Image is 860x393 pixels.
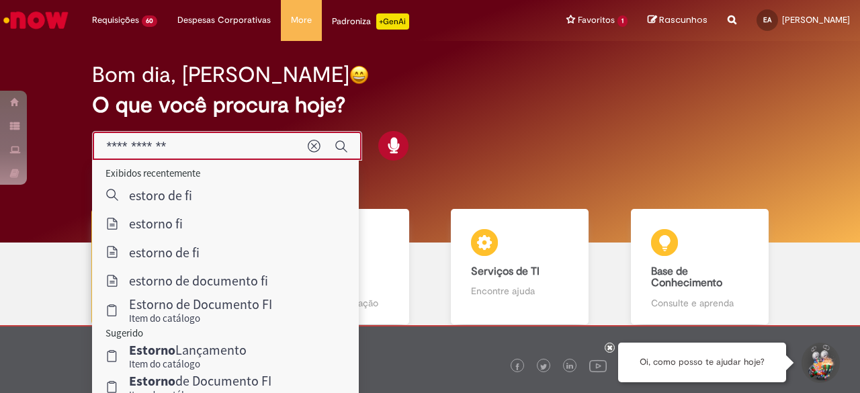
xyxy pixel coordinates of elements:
[291,13,312,27] span: More
[177,13,271,27] span: Despesas Corporativas
[92,13,139,27] span: Requisições
[514,363,521,370] img: logo_footer_facebook.png
[651,296,748,310] p: Consulte e aprenda
[71,209,251,325] a: Tirar dúvidas Tirar dúvidas com Lupi Assist e Gen Ai
[659,13,707,26] span: Rascunhos
[648,14,707,27] a: Rascunhos
[566,363,573,371] img: logo_footer_linkedin.png
[651,265,722,290] b: Base de Conhecimento
[610,209,790,325] a: Base de Conhecimento Consulte e aprenda
[540,363,547,370] img: logo_footer_twitter.png
[92,93,767,117] h2: O que você procura hoje?
[142,15,157,27] span: 60
[589,357,607,374] img: logo_footer_youtube.png
[349,65,369,85] img: happy-face.png
[800,343,840,383] button: Iniciar Conversa de Suporte
[376,13,409,30] p: +GenAi
[618,343,786,382] div: Oi, como posso te ajudar hoje?
[430,209,610,325] a: Serviços de TI Encontre ajuda
[782,14,850,26] span: [PERSON_NAME]
[1,7,71,34] img: ServiceNow
[471,284,568,298] p: Encontre ajuda
[92,63,349,87] h2: Bom dia, [PERSON_NAME]
[471,265,540,278] b: Serviços de TI
[763,15,771,24] span: EA
[617,15,628,27] span: 1
[578,13,615,27] span: Favoritos
[332,13,409,30] div: Padroniza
